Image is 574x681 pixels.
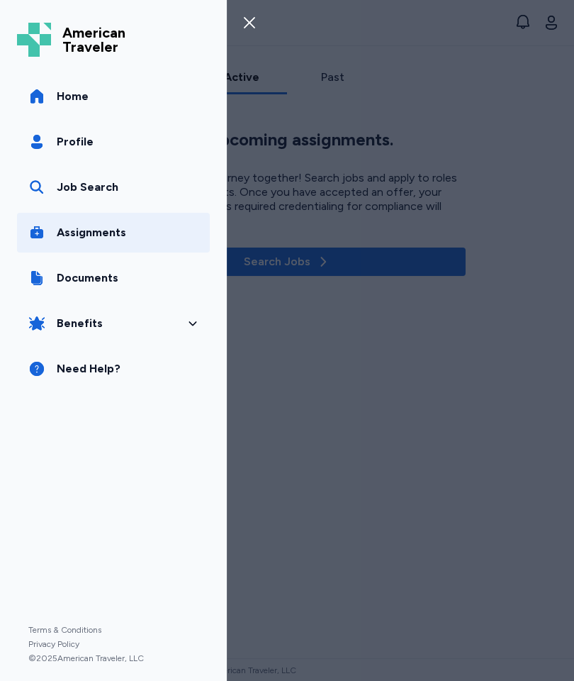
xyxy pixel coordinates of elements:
a: Home [17,77,210,116]
a: Profile [17,122,210,162]
a: Privacy Policy [28,638,198,650]
a: Job Search [17,167,210,207]
span: Benefits [57,315,103,332]
a: Terms & Conditions [28,624,198,636]
span: Need Help? [57,360,120,377]
a: Documents [17,258,210,298]
span: © 2025 American Traveler, LLC [28,653,198,664]
span: Profile [57,133,94,150]
a: Assignments [17,213,210,253]
img: Logo [17,23,51,57]
span: Assignments [57,224,126,241]
button: Benefits [17,304,210,343]
span: Home [57,88,89,105]
div: Job Search [57,179,118,196]
a: Need Help? [17,349,210,389]
span: American Traveler [62,26,125,54]
span: Documents [57,270,118,287]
